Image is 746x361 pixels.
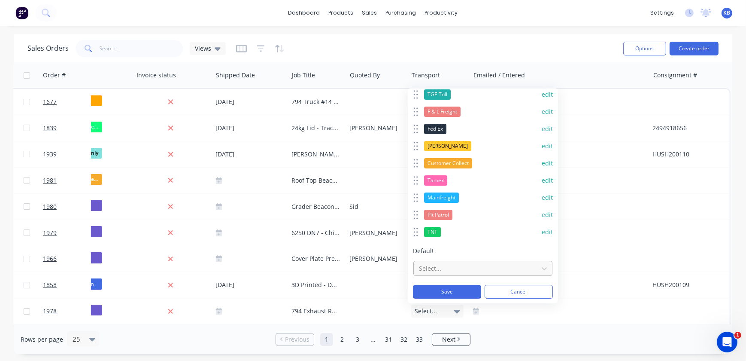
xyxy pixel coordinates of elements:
[349,202,401,211] div: Sid
[216,97,285,107] div: [DATE]
[320,333,333,346] a: Page 1 is your current page
[415,307,437,315] span: Select...
[413,172,553,189] div: Tamexedit
[43,141,94,167] a: 1939
[43,194,94,220] a: 1980
[15,6,28,19] img: Factory
[413,155,553,172] div: Customer Collectedit
[424,227,441,237] div: TNT
[432,335,470,344] a: Next page
[216,149,285,159] div: [DATE]
[43,307,57,315] span: 1978
[413,223,553,241] div: TNTedit
[442,335,455,344] span: Next
[424,107,461,117] div: F & L Freight
[21,335,63,344] span: Rows per page
[542,107,553,116] button: edit
[382,333,395,346] a: Page 31
[43,168,94,193] a: 1981
[43,254,57,263] span: 1966
[424,158,472,168] div: Customer Collect
[349,229,401,237] div: [PERSON_NAME]
[413,189,553,206] div: Mainfreightedit
[43,176,57,185] span: 1981
[734,332,741,339] span: 1
[291,281,340,289] div: 3D Printed - DPO Items
[542,193,553,202] button: edit
[349,124,401,132] div: [PERSON_NAME]
[424,210,452,220] div: Pit Patrol
[473,71,525,80] div: Emailed / Entered
[413,120,553,138] div: Fed Exedit
[646,6,678,19] div: settings
[724,9,731,17] span: KB
[350,71,380,80] div: Quoted By
[272,333,474,346] ul: Pagination
[542,159,553,168] button: edit
[43,71,66,80] div: Order #
[485,285,553,299] button: Cancel
[542,142,553,150] button: edit
[43,272,94,298] a: 1858
[358,6,382,19] div: sales
[43,115,94,141] a: 1839
[43,202,57,211] span: 1980
[43,281,57,289] span: 1858
[542,90,553,99] button: edit
[351,333,364,346] a: Page 3
[421,6,462,19] div: productivity
[413,285,481,299] button: Save
[542,211,553,219] button: edit
[43,98,57,106] span: 1677
[285,335,309,344] span: Previous
[291,150,340,159] div: [PERSON_NAME] & [PERSON_NAME] Latch
[43,229,57,237] span: 1979
[717,332,737,352] iframe: Intercom live chat
[291,229,340,237] div: 6250 DN7 - Chip Deflector - Attachment - DPO
[413,86,553,103] div: TGE Tolledit
[412,71,440,80] div: Transport
[216,280,285,291] div: [DATE]
[424,193,459,203] div: Mainfreight
[195,44,211,53] span: Views
[336,333,349,346] a: Page 2
[324,6,358,19] div: products
[413,103,553,120] div: F & L Freightedit
[291,176,340,185] div: Roof Top Beacon & Antenna BKT
[413,247,553,255] span: Default
[653,71,697,80] div: Consignment #
[291,254,340,263] div: Cover Plate Pressing
[413,138,553,155] div: [PERSON_NAME]edit
[43,246,94,272] a: 1966
[43,150,57,159] span: 1939
[424,124,446,134] div: Fed Ex
[413,333,426,346] a: Page 33
[542,228,553,236] button: edit
[623,42,666,55] button: Options
[424,89,451,100] div: TGE Toll
[424,175,447,186] div: Tamex
[542,176,553,185] button: edit
[413,206,553,223] div: Pit Patroledit
[43,298,94,324] a: 1978
[136,71,176,80] div: Invoice status
[652,150,722,159] div: HUSH200110
[367,333,379,346] a: Jump forward
[216,122,285,133] div: [DATE]
[43,89,94,115] a: 1677
[382,6,421,19] div: purchasing
[292,71,315,80] div: Job Title
[291,124,340,132] div: 24kg Lid - Traction Strut & Damper Set
[100,40,183,57] input: Search...
[424,141,471,151] div: [PERSON_NAME]
[276,335,314,344] a: Previous page
[291,307,340,315] div: 794 Exhaust R&D Gen II redesign
[27,44,69,52] h1: Sales Orders
[291,98,340,106] div: 794 Truck #14 - MT500308 - Bumper Extension
[542,125,553,133] button: edit
[670,42,719,55] button: Create order
[652,281,722,289] div: HUSH200109
[349,254,401,263] div: [PERSON_NAME]
[216,71,255,80] div: Shipped Date
[291,202,340,211] div: Grader Beacon Cage - DPO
